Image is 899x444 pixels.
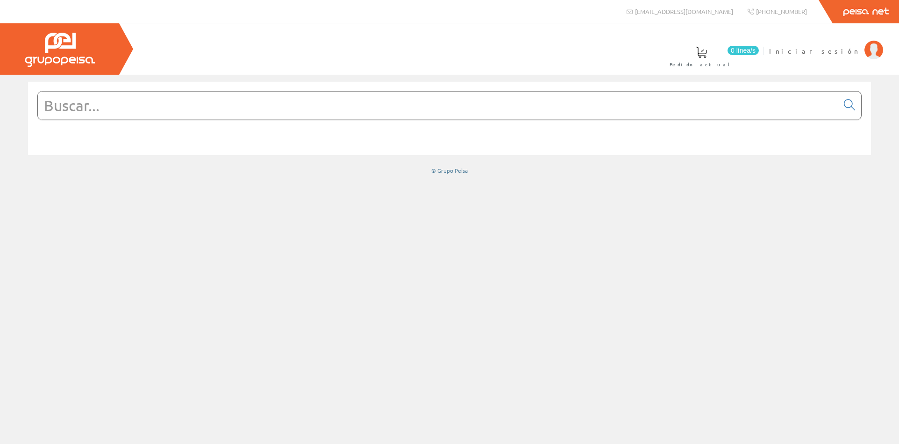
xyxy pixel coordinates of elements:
span: [EMAIL_ADDRESS][DOMAIN_NAME] [635,7,733,15]
span: [PHONE_NUMBER] [756,7,807,15]
input: Buscar... [38,92,838,120]
span: Iniciar sesión [769,46,860,56]
div: © Grupo Peisa [28,167,871,175]
span: Pedido actual [670,60,733,69]
span: 0 línea/s [728,46,759,55]
a: Iniciar sesión [769,39,883,48]
img: Grupo Peisa [25,33,95,67]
